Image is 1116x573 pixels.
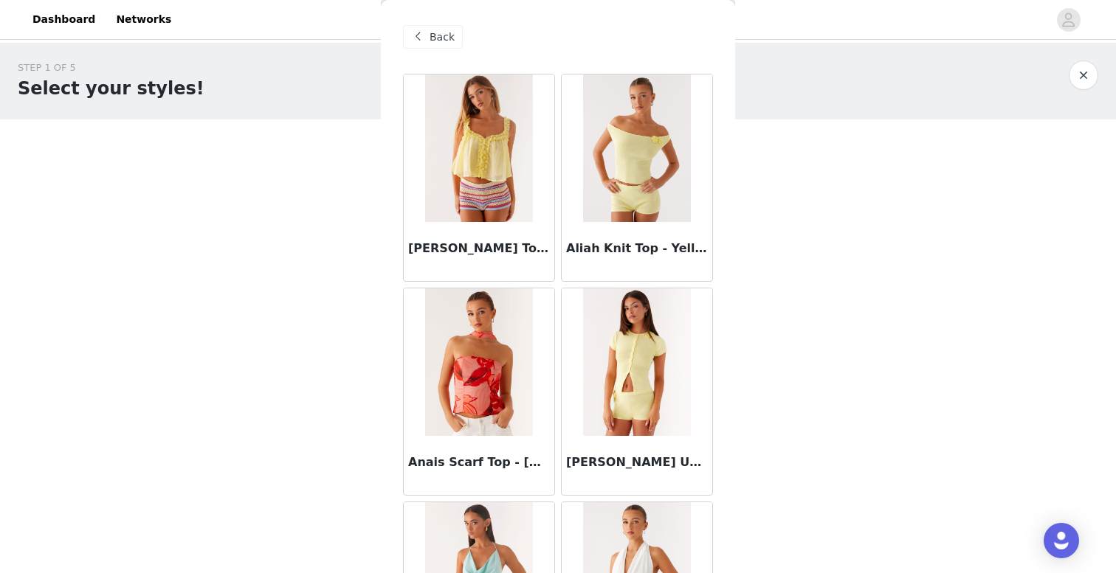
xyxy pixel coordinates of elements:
a: Networks [107,3,180,36]
span: Back [430,29,455,45]
div: STEP 1 OF 5 [18,60,204,75]
h3: [PERSON_NAME] Up Knit Top - Yellow [566,454,708,471]
h3: Anais Scarf Top - [GEOGRAPHIC_DATA] Sunset Print [408,454,550,471]
h3: Aliah Knit Top - Yellow [566,240,708,257]
img: Aimee Top - Yellow [425,74,532,222]
img: Anais Scarf Top - Sicily Sunset Print [425,288,532,436]
h1: Select your styles! [18,75,204,102]
img: Angela Button Up Knit Top - Yellow [583,288,690,436]
div: avatar [1061,8,1075,32]
a: Dashboard [24,3,104,36]
img: Aliah Knit Top - Yellow [583,74,690,222]
h3: [PERSON_NAME] Top - Yellow [408,240,550,257]
div: Open Intercom Messenger [1044,523,1079,558]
